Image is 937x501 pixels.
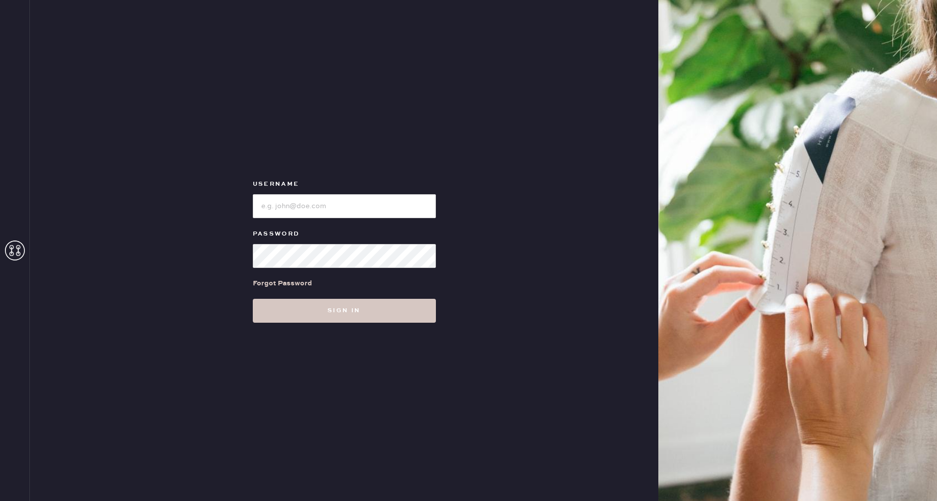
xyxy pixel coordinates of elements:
label: Username [253,178,436,190]
a: Forgot Password [253,268,312,299]
div: Forgot Password [253,278,312,289]
input: e.g. john@doe.com [253,194,436,218]
button: Sign in [253,299,436,323]
label: Password [253,228,436,240]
